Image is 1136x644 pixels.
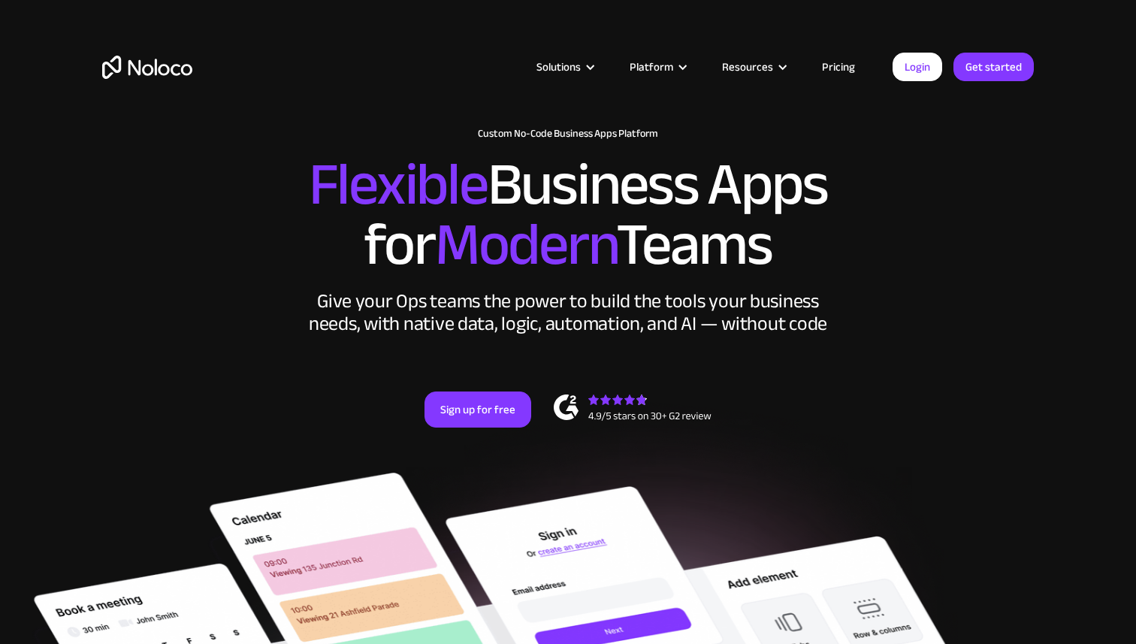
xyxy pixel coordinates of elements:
[102,56,192,79] a: home
[630,57,673,77] div: Platform
[953,53,1034,81] a: Get started
[305,290,831,335] div: Give your Ops teams the power to build the tools your business needs, with native data, logic, au...
[803,57,874,77] a: Pricing
[703,57,803,77] div: Resources
[722,57,773,77] div: Resources
[309,128,488,240] span: Flexible
[424,392,531,428] a: Sign up for free
[435,189,616,301] span: Modern
[518,57,611,77] div: Solutions
[536,57,581,77] div: Solutions
[893,53,942,81] a: Login
[102,155,1034,275] h2: Business Apps for Teams
[611,57,703,77] div: Platform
